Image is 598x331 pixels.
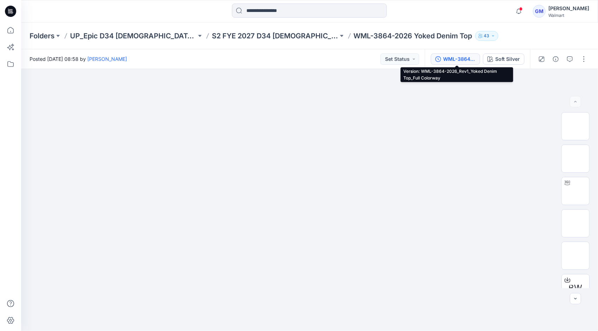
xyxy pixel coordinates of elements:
span: Posted [DATE] 08:58 by [30,55,127,63]
a: UP_Epic D34 [DEMOGRAPHIC_DATA] Top [70,31,196,41]
button: 43 [475,31,498,41]
p: WML-3864-2026 Yoked Denim Top [354,31,472,41]
button: Details [550,53,561,65]
div: GM [533,5,546,18]
div: Walmart [548,13,589,18]
div: [PERSON_NAME] [548,4,589,13]
p: 43 [484,32,490,40]
div: WML-3864-2026_Rev1_Yoked Denim Top_Full Colorway [443,55,476,63]
a: [PERSON_NAME] [87,56,127,62]
a: S2 FYE 2027 D34 [DEMOGRAPHIC_DATA] Woven Tops and Jackets [212,31,338,41]
div: Soft Silver [495,55,520,63]
a: Folders [30,31,55,41]
span: BW [569,282,583,294]
button: WML-3864-2026_Rev1_Yoked Denim Top_Full Colorway [431,53,480,65]
button: Soft Silver [483,53,524,65]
